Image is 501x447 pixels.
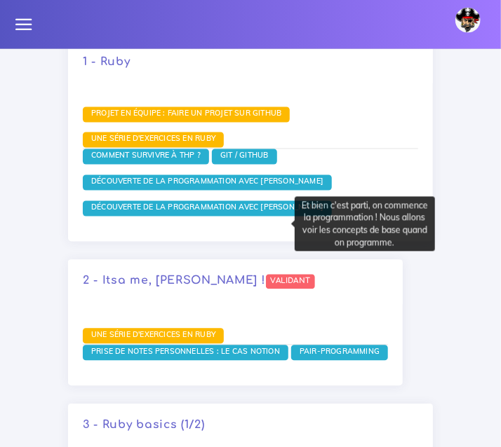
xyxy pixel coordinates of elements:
a: 2 - Itsa me, [PERSON_NAME] !Validant [83,275,388,290]
a: Projet en équipe : faire un projet sur Github [88,109,285,119]
a: Comment survivre à THP ? [88,151,204,161]
img: avatar [455,8,481,33]
a: Une série d'exercices en Ruby [88,135,219,144]
p: 2 - Itsa me, [PERSON_NAME] ! [83,275,388,290]
span: Pair-Programming [296,347,383,357]
a: Pair-Programming [296,348,383,357]
span: Prise de notes personnelles : le cas Notion [88,347,283,357]
a: Git / Github [217,151,272,161]
span: Une série d'exercices en Ruby [88,134,219,144]
a: Découverte de la programmation avec [PERSON_NAME] [88,203,327,213]
span: Découverte de la programmation avec [PERSON_NAME] [88,202,327,212]
a: Une série d'exercices en Ruby [88,331,219,341]
a: 3 - Ruby basics (1/2) [83,419,418,432]
a: Prise de notes personnelles : le cas Notion [88,348,283,357]
span: Validant [266,275,316,289]
a: 1 - Ruby [83,55,418,69]
div: Et bien c'est parti, on commence la programmation ! Nous allons voir les concepts de base quand o... [295,197,435,252]
a: Découverte de la programmation avec [PERSON_NAME] [88,177,327,187]
span: Une série d'exercices en Ruby [88,330,219,340]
